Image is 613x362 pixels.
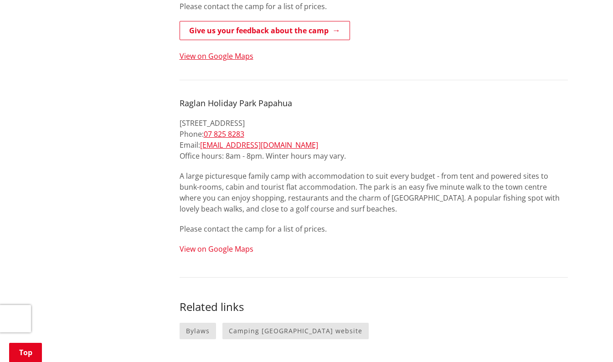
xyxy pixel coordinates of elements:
h3: Related links [180,300,568,314]
p: [STREET_ADDRESS] Phone: Email: Office hours: 8am - 8pm. Winter hours may vary. [180,118,568,161]
h4: Raglan Holiday Park Papahua [180,98,568,109]
iframe: Messenger Launcher [571,324,604,357]
a: [EMAIL_ADDRESS][DOMAIN_NAME] [200,140,318,150]
a: Top [9,343,42,362]
a: Give us your feedback about the camp [180,21,350,40]
a: View on Google Maps [180,244,253,254]
p: Please contact the camp for a list of prices. [180,1,568,12]
a: Bylaws [180,323,216,340]
a: 07 825 8283 [204,129,244,139]
p: Please contact the camp for a list of prices. [180,223,568,234]
a: View on Google Maps [180,51,253,61]
a: Camping [GEOGRAPHIC_DATA] website [222,323,369,340]
p: A large picturesque family camp with accommodation to suit every budget - from tent and powered s... [180,171,568,214]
